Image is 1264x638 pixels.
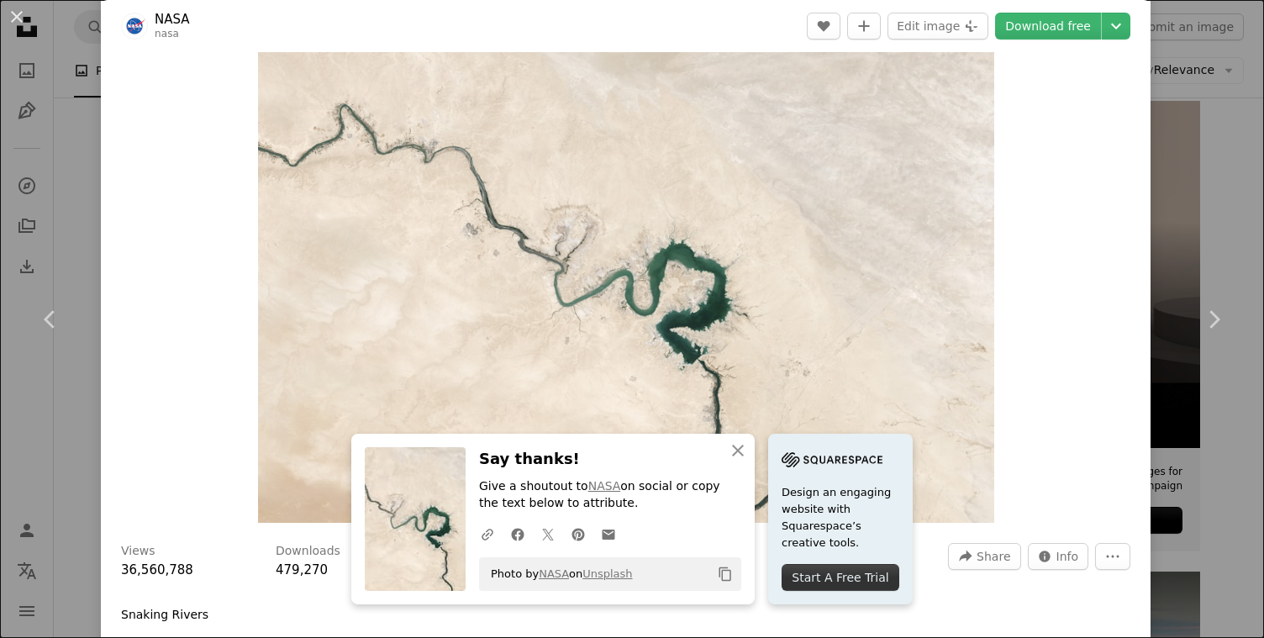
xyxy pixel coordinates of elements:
button: Zoom in on this image [258,32,994,523]
a: Share on Pinterest [563,517,593,551]
h3: Say thanks! [479,447,741,472]
span: Photo by on [482,561,633,588]
button: Add to Collection [847,13,881,40]
button: More Actions [1095,543,1130,570]
button: Copy to clipboard [711,560,740,588]
a: Next [1163,239,1264,400]
a: Share over email [593,517,624,551]
span: Share [977,544,1010,569]
span: 479,270 [276,562,328,577]
a: NASA [588,479,621,493]
img: Satellite image of river [258,32,994,523]
img: file-1705255347840-230a6ab5bca9image [782,447,882,472]
h3: Downloads [276,543,340,560]
div: Start A Free Trial [782,564,899,591]
a: Share on Twitter [533,517,563,551]
button: Stats about this image [1028,543,1089,570]
a: Unsplash [582,567,632,580]
a: nasa [155,28,179,40]
span: Info [1056,544,1079,569]
a: NASA [539,567,569,580]
button: Like [807,13,840,40]
button: Choose download size [1102,13,1130,40]
h3: Views [121,543,155,560]
img: Go to NASA's profile [121,13,148,40]
a: Share on Facebook [503,517,533,551]
a: NASA [155,11,190,28]
span: 36,560,788 [121,562,193,577]
button: Edit image [887,13,988,40]
button: Share this image [948,543,1020,570]
p: Snaking Rivers [121,607,208,624]
p: Give a shoutout to on social or copy the text below to attribute. [479,478,741,512]
a: Design an engaging website with Squarespace’s creative tools.Start A Free Trial [768,434,913,604]
a: Download free [995,13,1101,40]
span: Design an engaging website with Squarespace’s creative tools. [782,484,899,551]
